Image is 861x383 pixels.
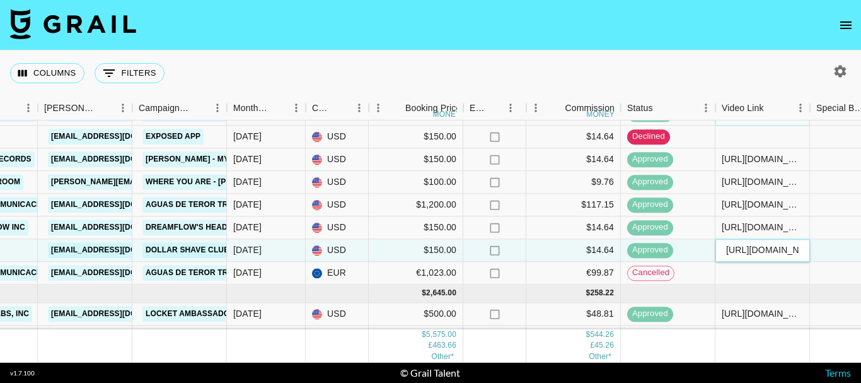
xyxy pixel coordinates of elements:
[113,98,132,117] button: Menu
[764,99,782,117] button: Sort
[400,367,460,379] div: © Grail Talent
[19,98,38,117] button: Menu
[233,267,262,280] div: Jul '25
[586,110,615,118] div: money
[586,288,591,299] div: $
[48,265,189,281] a: [EMAIL_ADDRESS][DOMAIN_NAME]
[233,221,262,234] div: Jul '25
[722,153,803,166] div: https://www.tiktok.com/@jacob.cline.161/video/7526232256080399629?is_from_webapp=1&sender_device=...
[722,108,803,121] div: https://www.tiktok.com/@jacob.cline.161/video/7534415427997420813
[132,96,227,121] div: Campaign (Type)
[426,330,456,341] div: 5,575.00
[433,110,461,118] div: money
[142,151,298,167] a: [PERSON_NAME] - Mystical Magical
[233,308,262,321] div: Aug '25
[722,96,764,121] div: Video Link
[369,126,463,148] div: $150.00
[589,352,611,361] span: € 99.87
[306,303,369,326] div: USD
[306,216,369,239] div: USD
[590,330,614,341] div: 544.26
[38,96,132,121] div: Booker
[306,96,369,121] div: Currency
[287,98,306,117] button: Menu
[48,174,253,190] a: [PERSON_NAME][EMAIL_ADDRESS][DOMAIN_NAME]
[422,330,426,341] div: $
[722,221,803,234] div: https://www.tiktok.com/@jacob.cline.161/video/7531047185941531917
[627,309,673,321] span: approved
[594,341,614,351] div: 45.26
[586,330,591,341] div: $
[96,99,113,117] button: Sort
[429,341,433,351] div: £
[470,96,487,121] div: Expenses: Remove Commission?
[312,96,332,121] div: Currency
[306,148,369,171] div: USD
[142,306,280,322] a: Locket Ambassador Program
[627,96,653,121] div: Status
[722,176,803,189] div: https://www.tiktok.com/@jacob.cline.161/video/7527083334279761207?is_from_webapp=1&sender_device=...
[142,265,243,281] a: Aguas De Teror Trail
[426,288,456,299] div: 2,645.00
[621,96,715,121] div: Status
[369,262,463,285] div: €1,023.00
[48,220,189,235] a: [EMAIL_ADDRESS][DOMAIN_NAME]
[526,171,621,194] div: $9.76
[715,96,810,121] div: Video Link
[722,308,803,321] div: https://www.tiktok.com/@jacoblensss/video/7540690786057293069?is_from_webapp=1&sender_device=pc&w...
[791,98,810,117] button: Menu
[332,99,350,117] button: Sort
[628,268,674,280] span: cancelled
[233,131,262,143] div: Jul '25
[501,98,520,117] button: Menu
[208,98,227,117] button: Menu
[48,129,189,144] a: [EMAIL_ADDRESS][DOMAIN_NAME]
[526,262,621,285] div: €99.87
[526,126,621,148] div: $14.64
[233,108,262,121] div: Jul '25
[627,222,673,234] span: approved
[142,242,374,258] a: Dollar Shave Club - Collegiate/Walmart Campaign
[48,242,189,258] a: [EMAIL_ADDRESS][DOMAIN_NAME]
[44,96,96,121] div: [PERSON_NAME]
[422,288,426,299] div: $
[590,341,594,351] div: £
[463,96,526,121] div: Expenses: Remove Commission?
[142,197,243,213] a: Aguas De Teror Trail
[547,99,565,117] button: Sort
[526,98,545,117] button: Menu
[369,216,463,239] div: $150.00
[369,239,463,262] div: $150.00
[431,352,454,361] span: € 1,023.00
[627,177,673,189] span: approved
[233,244,262,257] div: Jul '25
[269,99,287,117] button: Sort
[526,194,621,216] div: $117.15
[432,341,456,351] div: 463.66
[142,220,349,235] a: DreamFlow's Headshot Generation Campaign
[825,367,851,379] a: Terms
[369,148,463,171] div: $150.00
[95,63,165,83] button: Show filters
[48,151,189,167] a: [EMAIL_ADDRESS][DOMAIN_NAME]
[227,96,306,121] div: Month Due
[369,326,463,348] div: $200.00
[142,174,286,190] a: Where You Are - [PERSON_NAME]
[526,216,621,239] div: $14.64
[48,306,189,322] a: [EMAIL_ADDRESS][DOMAIN_NAME]
[627,199,673,211] span: approved
[565,96,615,121] div: Commission
[833,13,858,38] button: open drawer
[590,288,614,299] div: 258.22
[369,303,463,326] div: $500.00
[233,96,269,121] div: Month Due
[369,98,388,117] button: Menu
[627,245,673,257] span: approved
[190,99,208,117] button: Sort
[388,99,405,117] button: Sort
[350,98,369,117] button: Menu
[306,171,369,194] div: USD
[722,199,803,211] div: https://www.instagram.com/reel/DNLtSV-sfqi/?utm_source=ig_web_copy_link&igsh=aHlyNWhneDFmaG9n
[233,199,262,211] div: Jul '25
[10,369,35,377] div: v 1.7.100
